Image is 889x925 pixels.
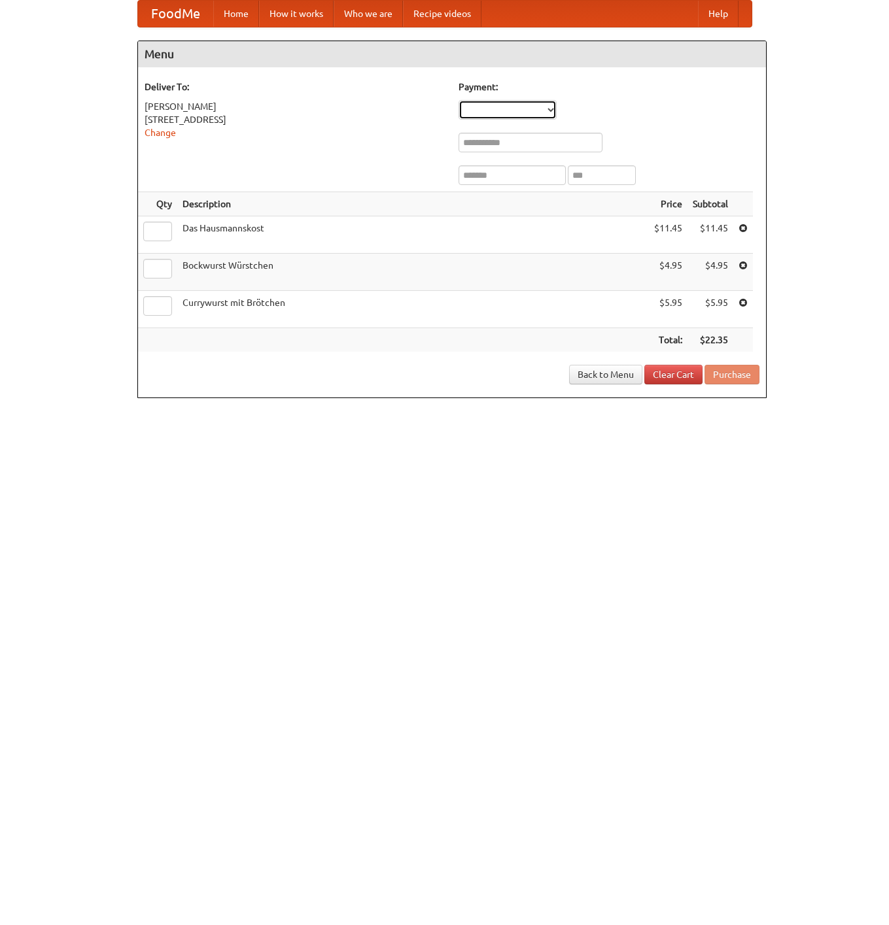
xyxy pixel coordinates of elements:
[459,80,759,93] h5: Payment:
[138,1,213,27] a: FoodMe
[649,216,688,254] td: $11.45
[688,254,733,291] td: $4.95
[177,254,649,291] td: Bockwurst Würstchen
[649,192,688,216] th: Price
[688,291,733,328] td: $5.95
[177,192,649,216] th: Description
[649,254,688,291] td: $4.95
[145,113,445,126] div: [STREET_ADDRESS]
[177,216,649,254] td: Das Hausmannskost
[403,1,481,27] a: Recipe videos
[177,291,649,328] td: Currywurst mit Brötchen
[145,100,445,113] div: [PERSON_NAME]
[145,80,445,93] h5: Deliver To:
[688,328,733,352] th: $22.35
[334,1,403,27] a: Who we are
[698,1,739,27] a: Help
[138,41,766,67] h4: Menu
[569,365,642,384] a: Back to Menu
[688,216,733,254] td: $11.45
[213,1,259,27] a: Home
[688,192,733,216] th: Subtotal
[138,192,177,216] th: Qty
[649,328,688,352] th: Total:
[259,1,334,27] a: How it works
[145,127,176,138] a: Change
[649,291,688,328] td: $5.95
[644,365,703,384] a: Clear Cart
[705,365,759,384] button: Purchase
